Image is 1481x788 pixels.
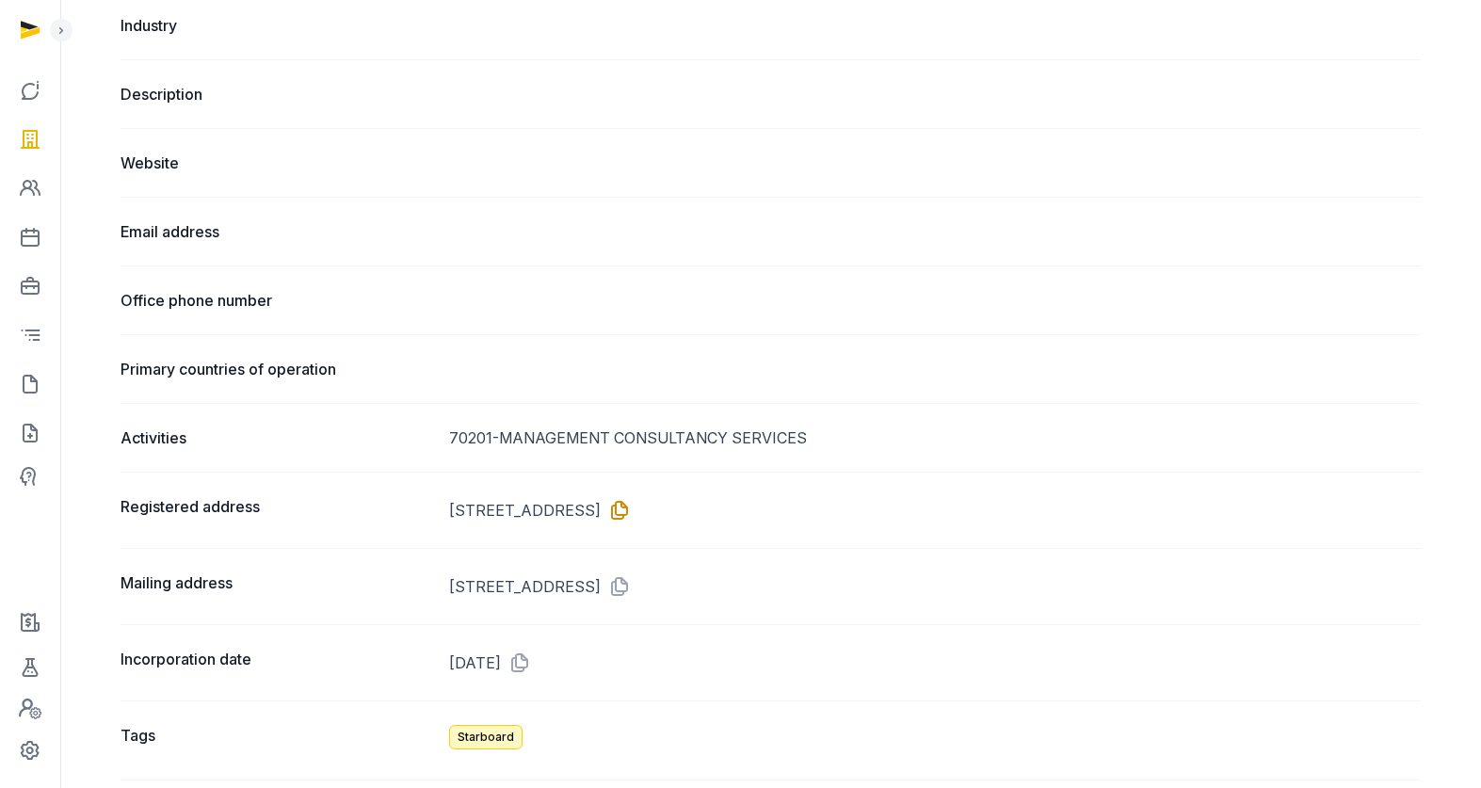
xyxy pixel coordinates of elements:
[121,152,434,174] dt: Website
[121,220,434,243] dt: Email address
[121,289,434,312] dt: Office phone number
[121,648,434,678] dt: Incorporation date
[121,14,434,37] dt: Industry
[121,495,434,525] dt: Registered address
[449,648,1421,678] dd: [DATE]
[121,426,434,449] dt: Activities
[449,495,1421,525] dd: [STREET_ADDRESS]
[121,571,434,602] dt: Mailing address
[449,426,1421,449] div: 70201-MANAGEMENT CONSULTANCY SERVICES
[121,724,434,757] dt: Tags
[121,358,434,380] dt: Primary countries of operation
[449,571,1421,602] dd: [STREET_ADDRESS]
[121,83,434,105] dt: Description
[449,725,523,749] span: Starboard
